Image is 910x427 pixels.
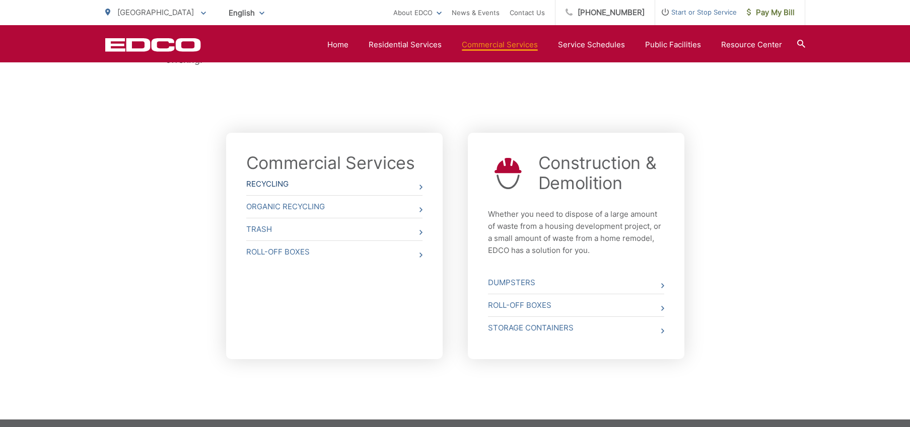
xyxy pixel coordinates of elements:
a: Trash [246,218,423,240]
a: Residential Services [369,39,442,51]
a: Commercial Services [462,39,538,51]
a: Recycling [246,173,423,195]
a: News & Events [452,7,500,19]
a: Commercial Services [246,153,415,173]
a: Construction & Demolition [538,153,664,193]
a: Roll-Off Boxes [246,241,423,263]
p: Whether you need to dispose of a large amount of waste from a housing development project, or a s... [488,208,664,257]
a: Contact Us [510,7,545,19]
a: EDCD logo. Return to the homepage. [105,38,201,52]
a: Resource Center [721,39,782,51]
a: Home [327,39,348,51]
a: Service Schedules [558,39,625,51]
a: Dumpsters [488,272,664,294]
span: Pay My Bill [747,7,795,19]
a: Storage Containers [488,317,664,339]
a: Public Facilities [645,39,701,51]
a: Roll-Off Boxes [488,294,664,316]
span: [GEOGRAPHIC_DATA] [117,8,194,17]
span: English [221,4,272,22]
a: Organic Recycling [246,196,423,218]
a: About EDCO [393,7,442,19]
